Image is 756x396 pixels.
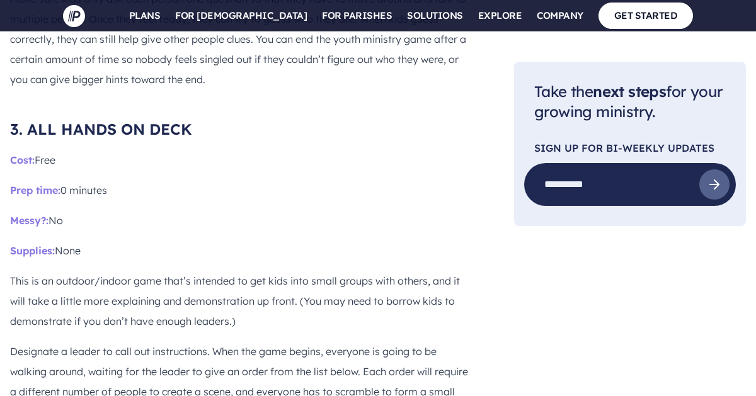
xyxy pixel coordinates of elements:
[10,244,55,257] span: Supplies:
[10,180,474,200] p: 0 minutes
[598,3,694,28] a: GET STARTED
[593,82,666,101] span: next steps
[10,210,474,230] p: No
[534,82,723,122] span: Take the for your growing ministry.
[10,214,49,227] span: Messy?:
[10,150,474,170] p: Free
[10,240,474,261] p: None
[534,144,726,154] p: Sign Up For Bi-Weekly Updates
[10,184,60,196] span: Prep time:
[10,120,192,139] span: 3. ALL HANDS ON DECK
[10,154,35,166] span: Cost:
[10,271,474,331] p: This is an outdoor/indoor game that’s intended to get kids into small groups with others, and it ...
